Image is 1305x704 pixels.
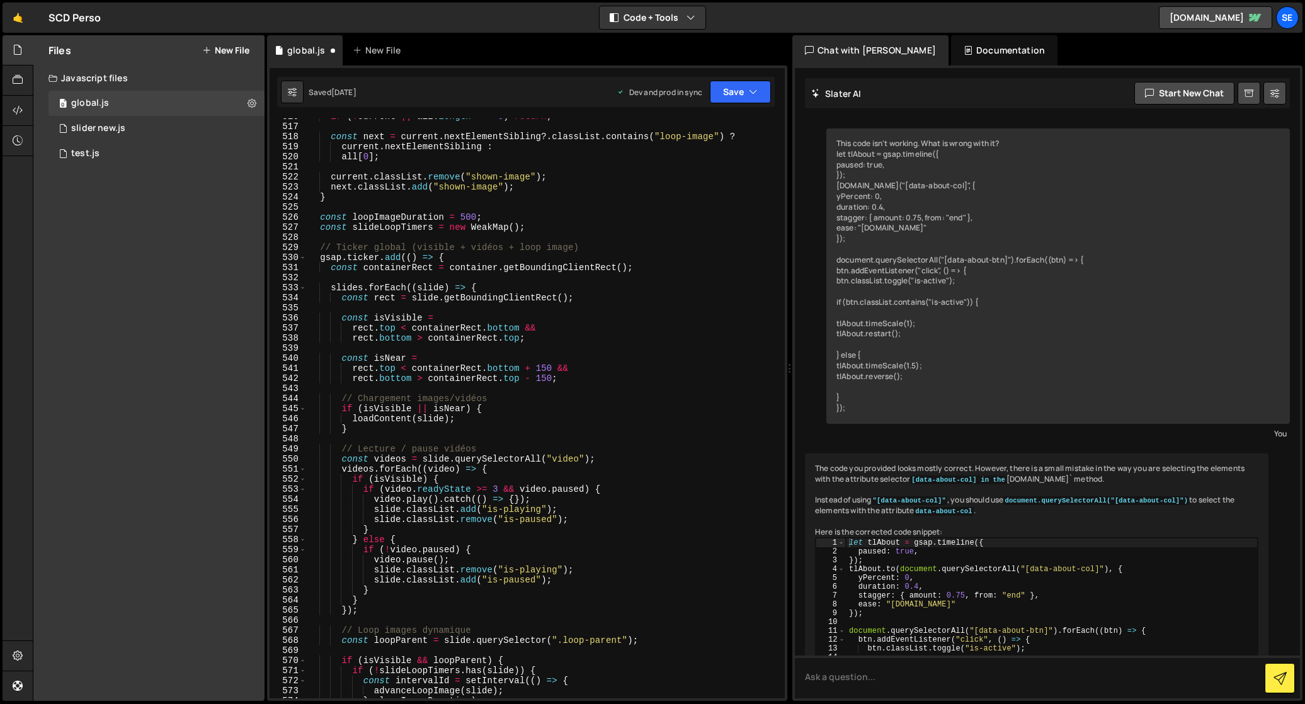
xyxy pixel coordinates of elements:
div: 535 [270,303,307,313]
div: 538 [270,333,307,343]
div: 569 [270,645,307,656]
div: slider new.js [71,123,125,134]
div: 567 [270,625,307,635]
div: 568 [270,635,307,645]
div: 549 [270,444,307,454]
div: 520 [270,152,307,162]
h2: Slater AI [811,88,862,99]
div: 536 [270,313,307,323]
div: 523 [270,182,307,192]
div: 14 [816,653,845,662]
div: 3360/42483.js [48,116,265,141]
div: 559 [270,545,307,555]
a: 🤙 [3,3,33,33]
div: 529 [270,242,307,253]
div: test.js [71,148,100,159]
div: 565 [270,605,307,615]
div: 5 [816,574,845,582]
a: Se [1276,6,1299,29]
div: 540 [270,353,307,363]
div: 542 [270,373,307,383]
div: [DATE] [331,87,356,98]
div: 7 [816,591,845,600]
div: 553 [270,484,307,494]
div: 541 [270,363,307,373]
div: 545 [270,404,307,414]
div: 3 [816,556,845,565]
button: Start new chat [1134,82,1234,105]
div: 530 [270,253,307,263]
div: 6 [816,582,845,591]
div: 562 [270,575,307,585]
div: 550 [270,454,307,464]
div: 555 [270,504,307,514]
span: 0 [59,99,67,110]
div: 518 [270,132,307,142]
div: 566 [270,615,307,625]
div: 572 [270,676,307,686]
div: 534 [270,293,307,303]
div: 526 [270,212,307,222]
div: 519 [270,142,307,152]
code: document.querySelectorAll("[data-about-col]") [1003,496,1189,505]
div: 3360/40599.js [48,91,265,116]
div: Chat with [PERSON_NAME] [792,35,949,65]
div: SCD Perso [48,10,101,25]
div: 517 [270,122,307,132]
div: 522 [270,172,307,182]
div: 8 [816,600,845,609]
div: 1 [816,538,845,547]
div: 570 [270,656,307,666]
button: Save [710,81,771,103]
div: 521 [270,162,307,172]
button: Code + Tools [600,6,705,29]
div: Documentation [951,35,1057,65]
div: 525 [270,202,307,212]
div: 533 [270,283,307,293]
div: 9 [816,609,845,618]
div: 546 [270,414,307,424]
div: 556 [270,514,307,525]
div: 557 [270,525,307,535]
div: 543 [270,383,307,394]
code: [data-about-col] in the [910,475,1006,484]
div: 13 [816,644,845,653]
button: New File [202,45,249,55]
div: New File [353,44,406,57]
div: 532 [270,273,307,283]
div: 551 [270,464,307,474]
div: 10 [816,618,845,627]
div: 2 [816,547,845,556]
div: 561 [270,565,307,575]
code: data-about-col [914,507,973,516]
div: 571 [270,666,307,676]
div: 524 [270,192,307,202]
div: 573 [270,686,307,696]
div: Dev and prod in sync [617,87,702,98]
div: global.js [71,98,109,109]
div: 531 [270,263,307,273]
div: 528 [270,232,307,242]
div: 554 [270,494,307,504]
div: 544 [270,394,307,404]
div: 563 [270,585,307,595]
div: 4 [816,565,845,574]
div: 547 [270,424,307,434]
div: 11 [816,627,845,635]
h2: Files [48,43,71,57]
div: 537 [270,323,307,333]
div: 539 [270,343,307,353]
a: [DOMAIN_NAME] [1159,6,1272,29]
div: 560 [270,555,307,565]
div: global.js [287,44,325,57]
div: 548 [270,434,307,444]
div: 527 [270,222,307,232]
div: 564 [270,595,307,605]
div: 12 [816,635,845,644]
div: Javascript files [33,65,265,91]
div: Saved [309,87,356,98]
div: This code isn't working. What is wrong with it? let tlAbout = gsap.timeline({ paused: true, }); [... [826,128,1290,424]
div: You [829,427,1287,440]
code: "[data-about-col]" [872,496,947,505]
